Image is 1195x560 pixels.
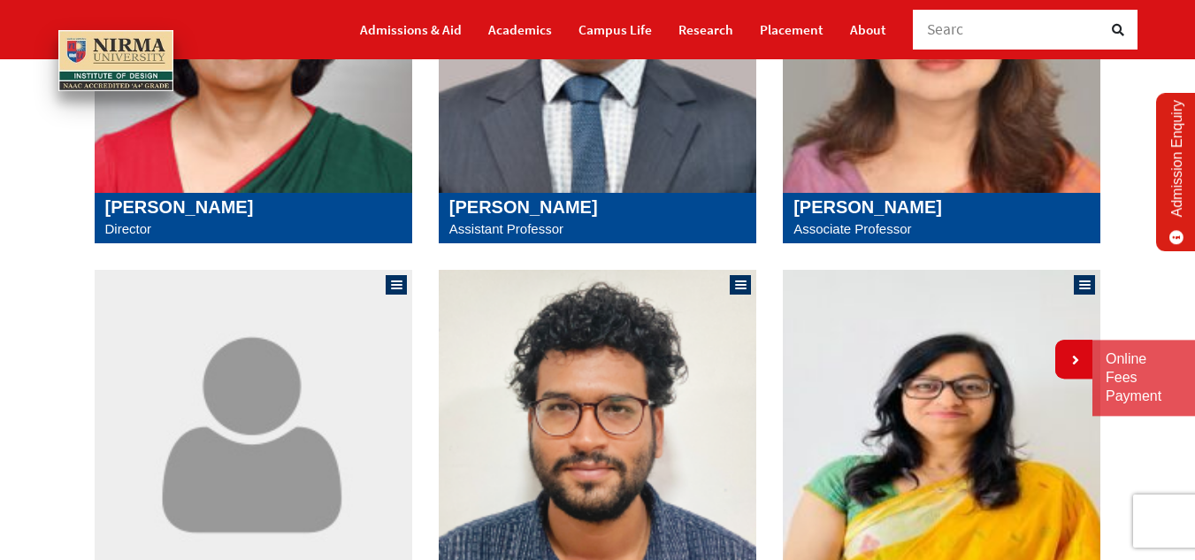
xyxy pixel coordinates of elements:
[449,196,746,241] a: [PERSON_NAME] Assistant Professor
[488,14,552,45] a: Academics
[760,14,823,45] a: Placement
[360,14,462,45] a: Admissions & Aid
[850,14,886,45] a: About
[449,218,746,241] p: Assistant Professor
[58,30,173,91] img: main_logo
[449,196,746,218] h5: [PERSON_NAME]
[105,218,402,241] p: Director
[105,196,402,241] a: [PERSON_NAME] Director
[793,218,1090,241] p: Associate Professor
[793,196,1090,218] h5: [PERSON_NAME]
[1106,350,1182,405] a: Online Fees Payment
[793,196,1090,241] a: [PERSON_NAME] Associate Professor
[578,14,652,45] a: Campus Life
[105,196,402,218] h5: [PERSON_NAME]
[927,19,964,39] span: Searc
[678,14,733,45] a: Research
